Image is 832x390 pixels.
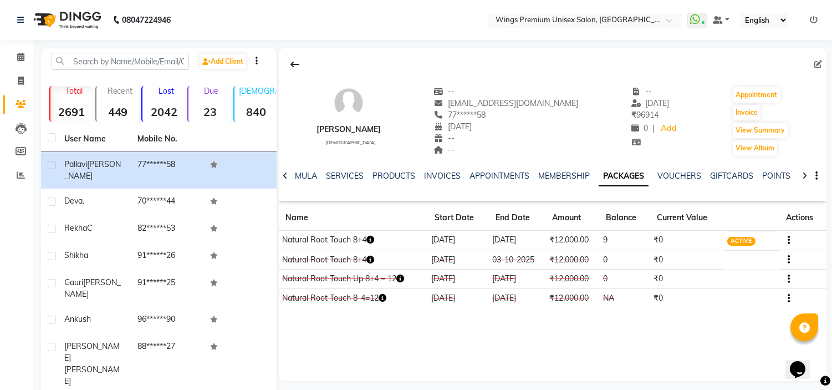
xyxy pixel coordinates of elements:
span: Ankush [64,314,91,324]
button: View Summary [733,123,788,138]
span: CANCELLED [727,295,769,303]
td: [DATE] [428,231,489,250]
strong: 2042 [142,105,185,119]
strong: 449 [96,105,139,119]
strong: 2691 [50,105,93,119]
p: Total [55,86,93,96]
td: [DATE] [428,288,489,308]
span: 0 [631,123,648,133]
td: ₹12,000.00 [546,270,600,289]
span: 96914 [631,110,659,120]
th: Balance [599,205,650,231]
span: -- [434,133,455,143]
a: PACKAGES [599,166,649,186]
td: NA [599,288,650,308]
td: [DATE] [489,288,546,308]
b: 08047224946 [122,4,171,36]
p: [DEMOGRAPHIC_DATA] [239,86,277,96]
span: | [652,123,655,134]
img: logo [28,4,104,36]
td: ₹0 [650,288,724,308]
iframe: chat widget [785,346,821,379]
td: [DATE] [428,270,489,289]
td: Natural Root Touch 8-4=12 [279,288,428,308]
p: Lost [147,86,185,96]
a: FORMULA [279,171,317,181]
strong: 840 [234,105,277,119]
td: ₹0 [650,270,724,289]
th: User Name [58,126,131,152]
span: [PERSON_NAME] [64,364,120,386]
input: Search by Name/Mobile/Email/Code [52,53,189,70]
span: -- [434,87,455,97]
span: CONSUMED [727,275,768,284]
td: Natural Root Touch 8+4 [279,250,428,270]
th: Mobile No. [131,126,204,152]
strong: 23 [188,105,231,119]
span: -- [434,145,455,155]
span: [EMAIL_ADDRESS][DOMAIN_NAME] [434,98,579,108]
a: GIFTCARDS [710,171,753,181]
span: . [83,196,84,206]
td: [DATE] [489,231,546,250]
span: ₹ [631,110,636,120]
a: MEMBERSHIP [538,171,590,181]
span: Deva [64,196,83,206]
span: -- [631,87,652,97]
td: 0 [599,270,650,289]
button: View Album [733,140,777,156]
a: SERVICES [326,171,364,181]
span: Gauri [64,277,83,287]
th: Actions [780,205,826,231]
td: 9 [599,231,650,250]
span: [PERSON_NAME] [64,277,121,299]
div: [PERSON_NAME] [317,124,381,135]
span: CONSUMED [727,256,768,265]
img: avatar [332,86,365,119]
td: ₹0 [650,250,724,270]
th: Start Date [428,205,489,231]
button: Appointment [733,87,780,103]
td: 03-10-2025 [489,250,546,270]
td: [DATE] [428,250,489,270]
p: Recent [101,86,139,96]
th: Current Value [650,205,724,231]
a: Add [659,121,678,136]
span: Rekha [64,223,87,233]
a: INVOICES [424,171,461,181]
th: Amount [546,205,600,231]
td: [DATE] [489,270,546,289]
td: ₹0 [650,231,724,250]
button: Invoice [733,105,760,120]
span: Pallavi [64,159,87,169]
span: [PERSON_NAME] [64,159,121,181]
th: Name [279,205,428,231]
a: VOUCHERS [657,171,701,181]
div: Back to Client [283,54,307,75]
td: ₹12,000.00 [546,250,600,270]
td: Natural Root Touch 8+4 [279,231,428,250]
a: PRODUCTS [372,171,415,181]
span: [DATE] [631,98,670,108]
a: APPOINTMENTS [469,171,529,181]
td: ₹12,000.00 [546,231,600,250]
td: 0 [599,250,650,270]
span: Shikha [64,250,88,260]
a: Add Client [200,54,246,69]
p: Due [191,86,231,96]
span: [PERSON_NAME] [64,341,120,363]
td: ₹12,000.00 [546,288,600,308]
a: POINTS [762,171,790,181]
span: [DEMOGRAPHIC_DATA] [325,140,376,145]
span: ACTIVE [727,237,756,246]
span: [DATE] [434,121,472,131]
span: C [87,223,93,233]
td: Natural Root Touch Up 8+4 = 12 [279,270,428,289]
th: End Date [489,205,546,231]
